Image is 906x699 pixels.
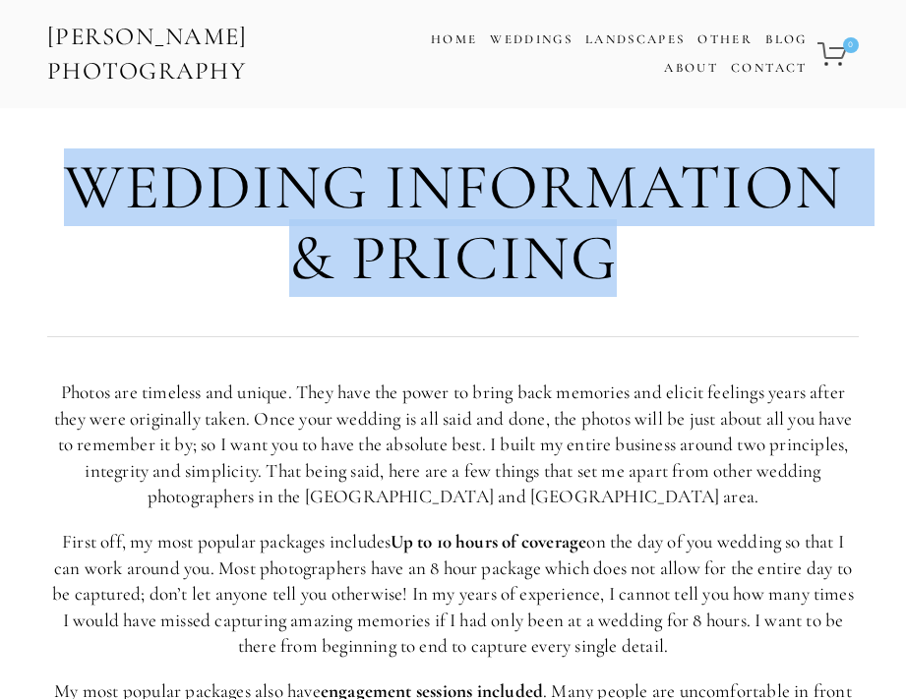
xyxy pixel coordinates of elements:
a: Other [697,31,753,47]
img: Rough Water SEO [15,94,280,333]
img: SEOSpace [139,15,157,33]
p: Plugin is loading... [43,69,253,88]
strong: Up to 10 hours of coverage [391,530,586,553]
p: First off, my most popular packages includes on the day of you wedding so that I can work around ... [47,529,859,660]
a: [PERSON_NAME] Photography [45,15,381,93]
a: 0 items in cart [815,30,861,78]
a: Home [431,26,477,54]
a: Blog [765,26,807,54]
p: Get ready! [43,49,253,69]
a: Need help? [30,115,64,148]
a: Landscapes [585,31,685,47]
a: Contact [731,54,807,83]
h1: Wedding Information & Pricing [47,152,859,293]
a: About [664,54,718,83]
a: Weddings [490,31,573,47]
span: 0 [843,37,859,53]
p: Photos are timeless and unique. They have the power to bring back memories and elicit feelings ye... [47,379,859,510]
